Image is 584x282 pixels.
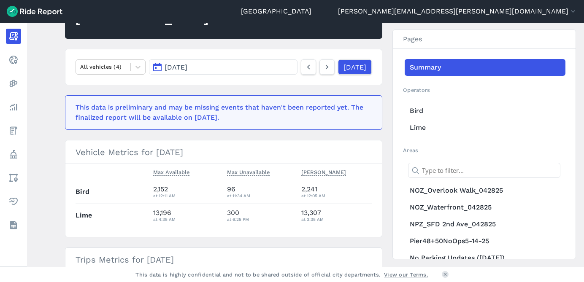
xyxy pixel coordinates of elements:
span: [DATE] [165,63,187,71]
h2: Areas [403,146,565,154]
a: No Parking Updates ([DATE]) [405,250,565,266]
img: Ride Report [7,6,62,17]
a: [GEOGRAPHIC_DATA] [241,6,311,16]
button: [DATE] [149,59,297,75]
th: Lime [76,204,150,227]
a: Datasets [6,218,21,233]
div: 13,196 [153,208,221,223]
div: 2,152 [153,184,221,199]
a: Report [6,29,21,44]
a: Realtime [6,52,21,67]
h2: Operators [403,86,565,94]
a: Bird [405,102,565,119]
div: at 3:35 AM [301,215,372,223]
button: Max Available [153,167,189,177]
a: Pier48+50NoOps5-14-25 [405,233,565,250]
span: [PERSON_NAME] [301,167,346,176]
div: at 12:11 AM [153,192,221,199]
button: [PERSON_NAME][EMAIL_ADDRESS][PERSON_NAME][DOMAIN_NAME] [338,6,577,16]
div: 300 [227,208,295,223]
div: 96 [227,184,295,199]
h3: Trips Metrics for [DATE] [65,248,382,271]
a: Fees [6,123,21,138]
a: View our Terms. [384,271,428,279]
div: at 11:34 AM [227,192,295,199]
button: [PERSON_NAME] [301,167,346,177]
a: NOZ_Waterfront_042825 [405,199,565,216]
div: at 6:25 PM [227,215,295,223]
a: Summary [405,59,565,76]
a: NOZ_Overlook Walk_042825 [405,182,565,199]
a: Policy [6,147,21,162]
input: Type to filter... [408,163,560,178]
h3: Vehicle Metrics for [DATE] [65,140,382,164]
div: 13,307 [301,208,372,223]
a: Heatmaps [6,76,21,91]
span: Max Available [153,167,189,176]
div: at 4:35 AM [153,215,221,223]
a: Analyze [6,99,21,115]
a: Areas [6,170,21,185]
a: [DATE] [338,59,372,75]
th: Bird [76,180,150,204]
span: Max Unavailable [227,167,270,176]
div: at 12:05 AM [301,192,372,199]
h3: Pages [393,30,576,49]
div: 2,241 [301,184,372,199]
a: NPZ_SFD 2nd Ave_042825 [405,216,565,233]
a: Health [6,194,21,209]
div: This data is preliminary and may be missing events that haven't been reported yet. The finalized ... [76,102,367,123]
a: Lime [405,119,565,136]
button: Max Unavailable [227,167,270,177]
